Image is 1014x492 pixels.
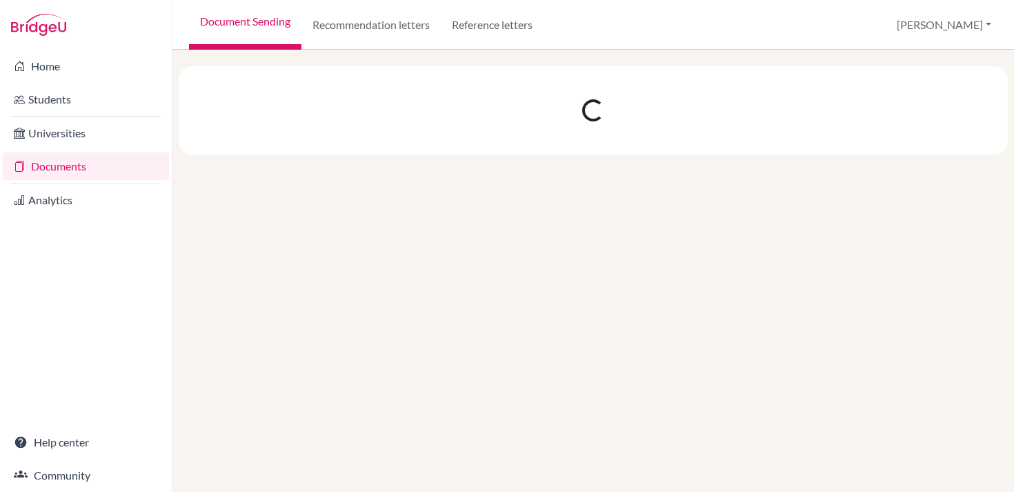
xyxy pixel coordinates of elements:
a: Universities [3,119,169,147]
a: Home [3,52,169,80]
a: Documents [3,152,169,180]
a: Community [3,462,169,489]
a: Help center [3,429,169,456]
button: [PERSON_NAME] [891,12,997,38]
a: Analytics [3,186,169,214]
img: Bridge-U [11,14,66,36]
a: Students [3,86,169,113]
